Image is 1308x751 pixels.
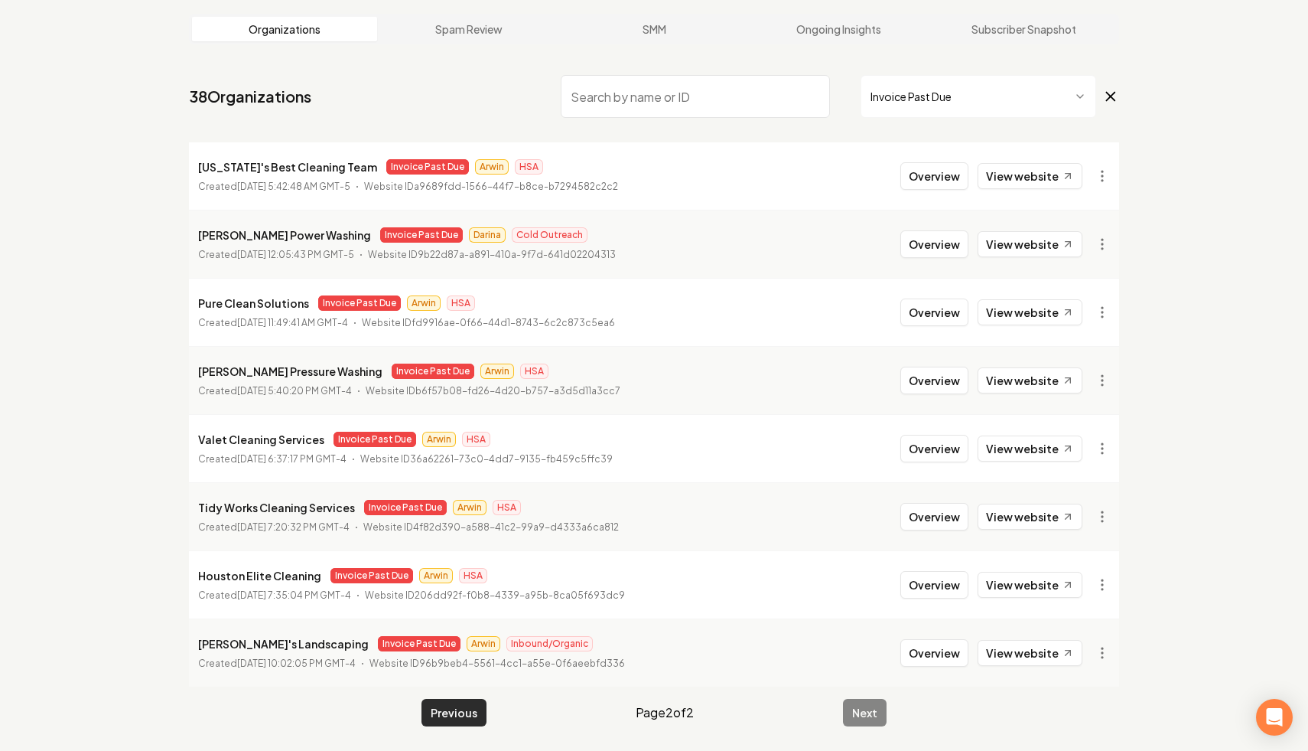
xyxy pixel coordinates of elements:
[363,520,619,535] p: Website ID 4f82d390-a588-41c2-99a9-d4333a6ca812
[237,521,350,533] time: [DATE] 7:20:32 PM GMT-4
[377,17,562,41] a: Spam Review
[900,162,968,190] button: Overview
[978,640,1082,666] a: View website
[198,158,377,176] p: [US_STATE]'s Best Cleaning Team
[198,498,355,517] p: Tidy Works Cleaning Services
[467,636,500,651] span: Arwin
[447,296,475,311] span: HSA
[475,159,509,175] span: Arwin
[198,247,354,263] p: Created
[453,500,486,515] span: Arwin
[198,452,347,467] p: Created
[900,639,968,667] button: Overview
[978,367,1082,393] a: View website
[237,453,347,465] time: [DATE] 6:37:17 PM GMT-4
[198,635,369,653] p: [PERSON_NAME]'s Landscaping
[561,17,747,41] a: SMM
[198,294,309,312] p: Pure Clean Solutions
[419,568,453,583] span: Arwin
[237,658,356,669] time: [DATE] 10:02:05 PM GMT-4
[469,227,506,243] span: Darina
[421,699,486,727] button: Previous
[365,588,625,603] p: Website ID 206dd92f-f0b8-4339-a95b-8ca05f693dc9
[198,315,348,331] p: Created
[198,430,324,449] p: Valet Cleaning Services
[978,163,1082,189] a: View website
[189,86,311,107] a: 38Organizations
[237,589,351,601] time: [DATE] 7:35:04 PM GMT-4
[561,75,830,118] input: Search by name or ID
[237,317,348,328] time: [DATE] 11:49:41 AM GMT-4
[198,588,351,603] p: Created
[198,179,350,194] p: Created
[334,432,416,447] span: Invoice Past Due
[978,299,1082,325] a: View website
[900,571,968,599] button: Overview
[407,296,441,311] span: Arwin
[747,17,932,41] a: Ongoing Insights
[900,367,968,394] button: Overview
[512,227,587,243] span: Cold Outreach
[515,159,543,175] span: HSA
[192,17,377,41] a: Organizations
[364,500,447,515] span: Invoice Past Due
[978,572,1082,598] a: View website
[198,520,350,535] p: Created
[462,432,490,447] span: HSA
[900,299,968,326] button: Overview
[198,656,356,671] p: Created
[378,636,460,651] span: Invoice Past Due
[900,230,968,258] button: Overview
[330,568,413,583] span: Invoice Past Due
[318,296,401,311] span: Invoice Past Due
[360,452,613,467] p: Website ID 36a62261-73c0-4dd7-9135-fb459c5ffc39
[493,500,521,515] span: HSA
[364,179,618,194] p: Website ID a9689fdd-1566-44f7-b8ce-b7294582c2c2
[1256,699,1293,736] div: Open Intercom Messenger
[978,231,1082,257] a: View website
[237,249,354,260] time: [DATE] 12:05:43 PM GMT-5
[198,567,321,585] p: Houston Elite Cleaning
[422,432,456,447] span: Arwin
[931,17,1116,41] a: Subscriber Snapshot
[900,503,968,531] button: Overview
[237,181,350,192] time: [DATE] 5:42:48 AM GMT-5
[362,315,615,331] p: Website ID fd9916ae-0f66-44d1-8743-6c2c873c5ea6
[978,436,1082,462] a: View website
[369,656,625,671] p: Website ID 96b9beb4-5561-4cc1-a55e-0f6aeebfd336
[480,364,514,379] span: Arwin
[506,636,593,651] span: Inbound/Organic
[386,159,469,175] span: Invoice Past Due
[198,362,382,380] p: [PERSON_NAME] Pressure Washing
[366,384,620,399] p: Website ID b6f57b08-fd26-4d20-b757-a3d5d11a3cc7
[368,247,616,263] p: Website ID 9b22d87a-a891-410a-9f7d-641d02204313
[198,384,352,399] p: Created
[520,364,548,379] span: HSA
[380,227,463,243] span: Invoice Past Due
[978,504,1082,530] a: View website
[392,364,474,379] span: Invoice Past Due
[900,435,968,462] button: Overview
[636,704,694,722] span: Page 2 of 2
[198,226,371,244] p: [PERSON_NAME] Power Washing
[237,385,352,397] time: [DATE] 5:40:20 PM GMT-4
[459,568,487,583] span: HSA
